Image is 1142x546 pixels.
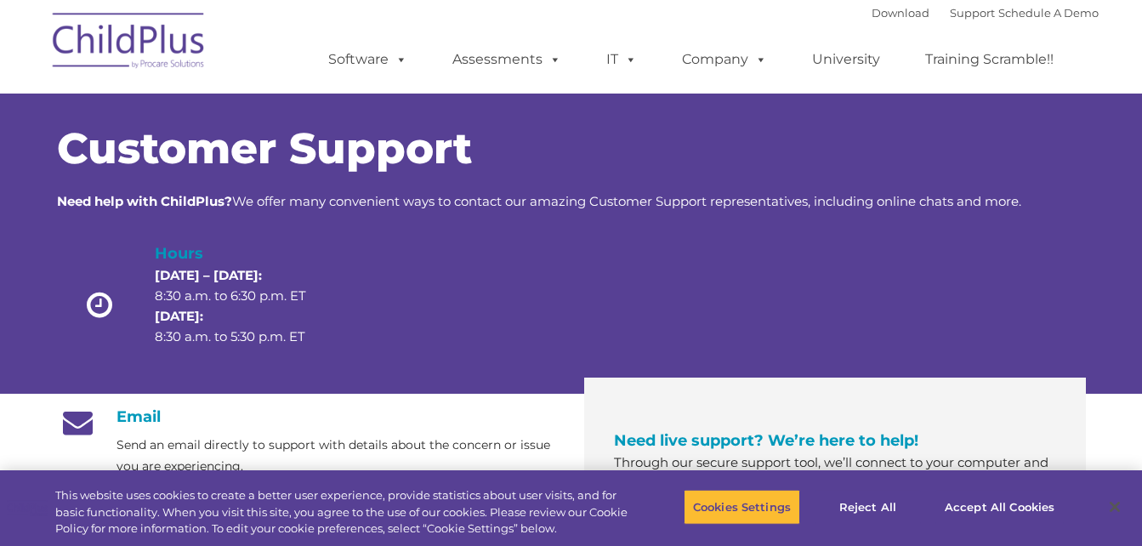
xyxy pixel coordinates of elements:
a: Download [872,6,929,20]
span: Need live support? We’re here to help! [614,431,918,450]
a: IT [589,43,654,77]
h4: Hours [155,242,335,265]
span: We offer many convenient ways to contact our amazing Customer Support representatives, including ... [57,193,1021,209]
span: Customer Support [57,122,472,174]
button: Reject All [815,489,921,525]
p: Send an email directly to support with details about the concern or issue you are experiencing. [116,435,559,477]
div: This website uses cookies to create a better user experience, provide statistics about user visit... [55,487,628,537]
p: 8:30 a.m. to 6:30 p.m. ET 8:30 a.m. to 5:30 p.m. ET [155,265,335,347]
button: Accept All Cookies [935,489,1064,525]
h4: Email [57,407,559,426]
strong: Need help with ChildPlus? [57,193,232,209]
a: Software [311,43,424,77]
strong: [DATE] – [DATE]: [155,267,262,283]
a: Schedule A Demo [998,6,1099,20]
img: ChildPlus by Procare Solutions [44,1,214,86]
strong: [DATE]: [155,308,203,324]
font: | [872,6,1099,20]
a: University [795,43,897,77]
button: Close [1096,488,1133,526]
a: Company [665,43,784,77]
a: Support [950,6,995,20]
button: Cookies Settings [684,489,800,525]
a: Training Scramble!! [908,43,1071,77]
a: Assessments [435,43,578,77]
